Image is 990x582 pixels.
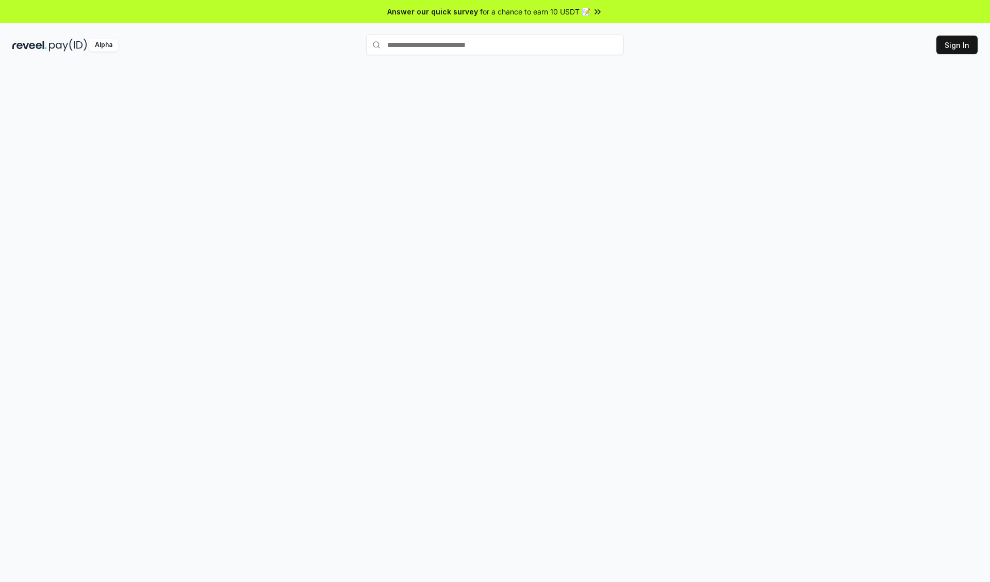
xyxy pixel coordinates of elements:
span: for a chance to earn 10 USDT 📝 [480,6,590,17]
img: reveel_dark [12,39,47,52]
div: Alpha [89,39,118,52]
button: Sign In [936,36,978,54]
span: Answer our quick survey [387,6,478,17]
img: pay_id [49,39,87,52]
